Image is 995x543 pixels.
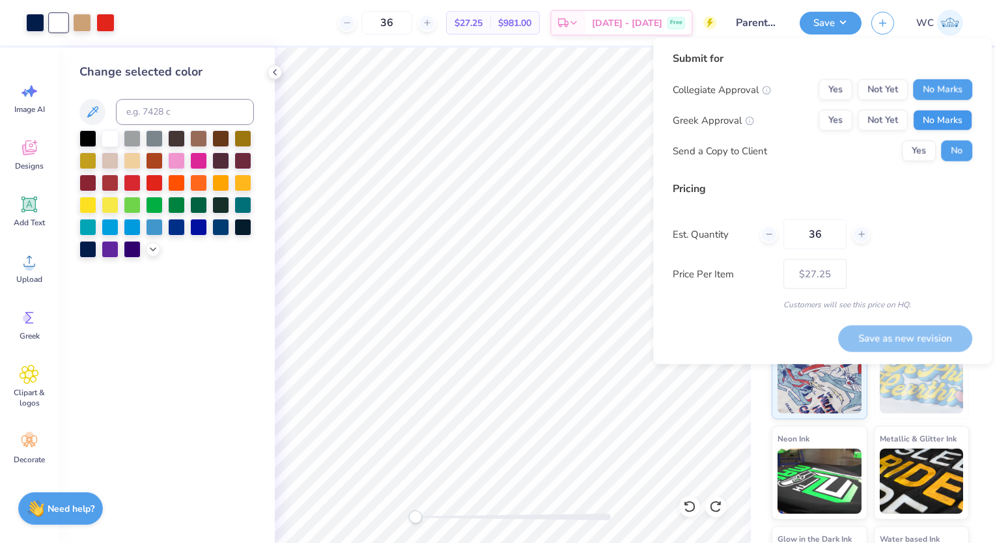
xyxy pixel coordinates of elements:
[673,113,754,128] div: Greek Approval
[783,219,847,249] input: – –
[902,141,936,161] button: Yes
[880,449,964,514] img: Metallic & Glitter Ink
[778,348,862,413] img: Standard
[778,432,809,445] span: Neon Ink
[14,217,45,228] span: Add Text
[8,387,51,408] span: Clipart & logos
[455,16,483,30] span: $27.25
[819,110,852,131] button: Yes
[858,79,908,100] button: Not Yet
[15,161,44,171] span: Designs
[941,141,972,161] button: No
[880,348,964,413] img: Puff Ink
[673,299,972,311] div: Customers will see this price on HQ.
[673,266,774,281] label: Price Per Item
[937,10,963,36] img: William Coughenour
[592,16,662,30] span: [DATE] - [DATE]
[800,12,862,35] button: Save
[48,503,94,515] strong: Need help?
[79,63,254,81] div: Change selected color
[819,79,852,100] button: Yes
[858,110,908,131] button: Not Yet
[670,18,682,27] span: Free
[14,454,45,465] span: Decorate
[498,16,531,30] span: $981.00
[673,227,750,242] label: Est. Quantity
[673,143,767,158] div: Send a Copy to Client
[116,99,254,125] input: e.g. 7428 c
[361,11,412,35] input: – –
[910,10,969,36] a: WC
[880,432,957,445] span: Metallic & Glitter Ink
[913,110,972,131] button: No Marks
[409,510,422,523] div: Accessibility label
[673,82,771,97] div: Collegiate Approval
[16,274,42,285] span: Upload
[14,104,45,115] span: Image AI
[916,16,934,31] span: WC
[673,51,972,66] div: Submit for
[673,181,972,197] div: Pricing
[913,79,972,100] button: No Marks
[726,10,790,36] input: Untitled Design
[20,331,40,341] span: Greek
[778,449,862,514] img: Neon Ink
